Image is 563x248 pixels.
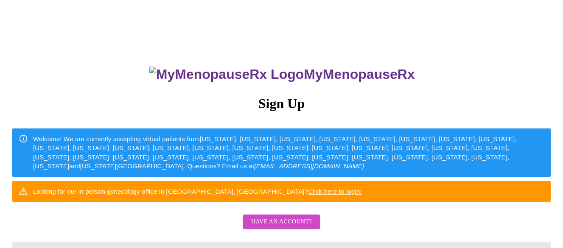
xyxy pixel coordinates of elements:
div: Looking for our in person gynecology office in [GEOGRAPHIC_DATA], [GEOGRAPHIC_DATA]? [33,184,362,199]
h3: Sign Up [12,96,551,111]
a: Have an account? [241,224,322,231]
button: Have an account? [243,215,320,229]
span: Have an account? [251,217,312,227]
a: Click here to login! [308,188,362,195]
em: [EMAIL_ADDRESS][DOMAIN_NAME] [254,162,364,170]
div: Welcome! We are currently accepting virtual patients from [US_STATE], [US_STATE], [US_STATE], [US... [33,131,544,174]
img: MyMenopauseRx Logo [149,67,304,82]
h3: MyMenopauseRx [13,67,552,82]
